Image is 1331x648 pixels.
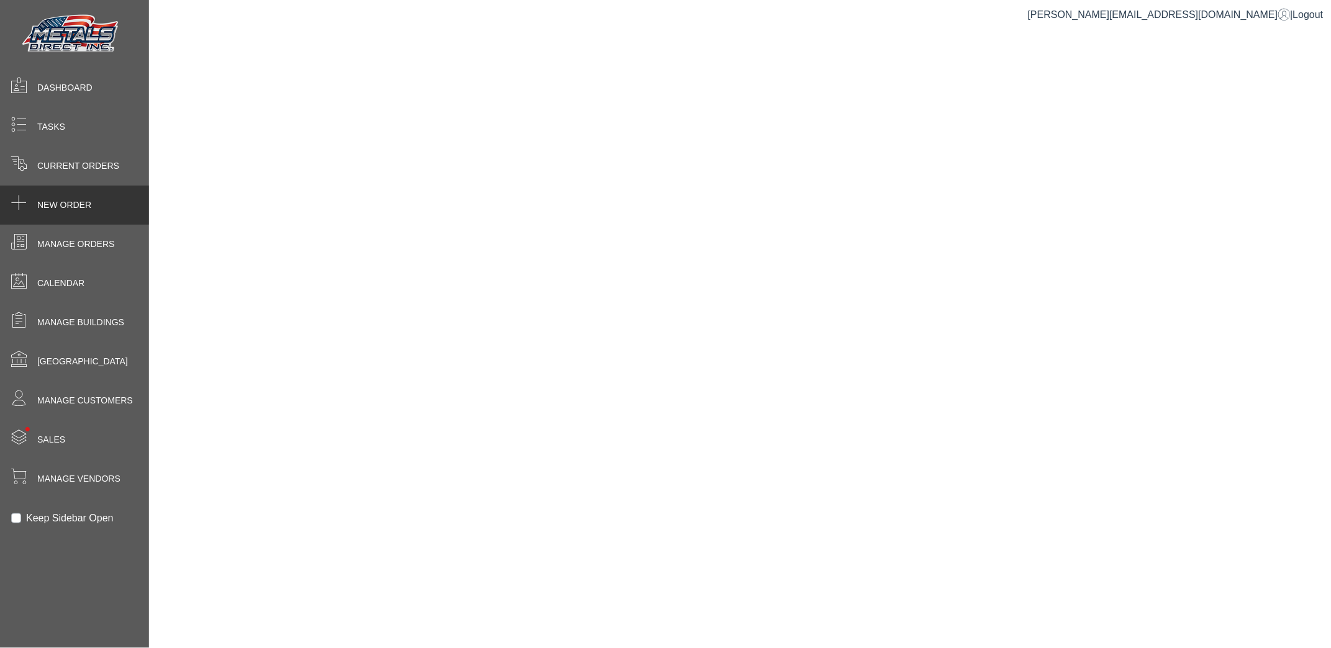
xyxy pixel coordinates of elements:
[1028,7,1324,22] div: |
[37,81,93,94] span: Dashboard
[19,11,124,57] img: Metals Direct Inc Logo
[37,394,133,407] span: Manage Customers
[12,409,43,449] span: •
[37,199,91,212] span: New Order
[37,277,84,290] span: Calendar
[37,238,114,251] span: Manage Orders
[1028,9,1291,20] a: [PERSON_NAME][EMAIL_ADDRESS][DOMAIN_NAME]
[37,120,65,133] span: Tasks
[37,316,124,329] span: Manage Buildings
[37,355,128,368] span: [GEOGRAPHIC_DATA]
[26,511,114,526] label: Keep Sidebar Open
[37,472,120,485] span: Manage Vendors
[37,433,65,446] span: Sales
[1293,9,1324,20] span: Logout
[37,160,119,173] span: Current Orders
